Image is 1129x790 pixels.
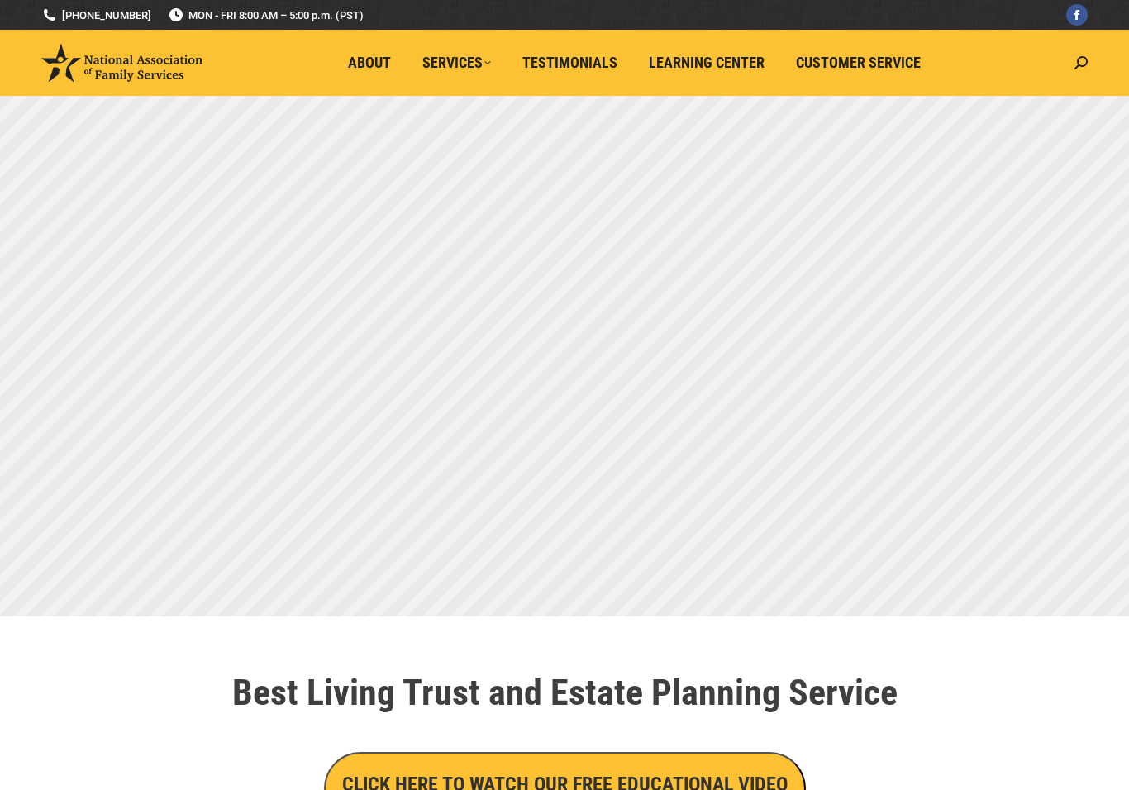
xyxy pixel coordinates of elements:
[348,54,391,72] span: About
[336,47,403,79] a: About
[511,47,629,79] a: Testimonials
[102,674,1027,711] h1: Best Living Trust and Estate Planning Service
[1066,4,1088,26] a: Facebook page opens in new window
[41,44,202,82] img: National Association of Family Services
[422,54,491,72] span: Services
[522,54,617,72] span: Testimonials
[637,47,776,79] a: Learning Center
[41,7,151,23] a: [PHONE_NUMBER]
[784,47,932,79] a: Customer Service
[649,54,765,72] span: Learning Center
[796,54,921,72] span: Customer Service
[168,7,364,23] span: MON - FRI 8:00 AM – 5:00 p.m. (PST)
